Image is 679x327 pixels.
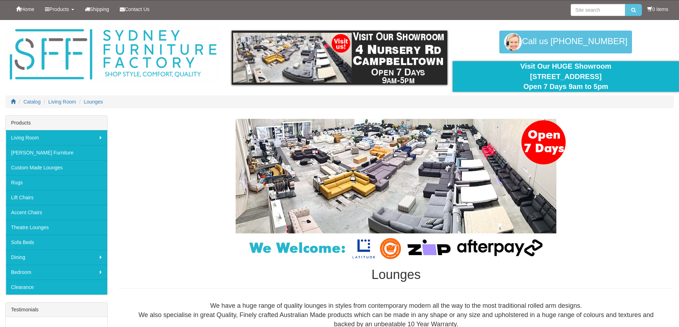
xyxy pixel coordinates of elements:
a: Theatre Lounges [6,220,107,235]
a: Custom Made Lounges [6,160,107,175]
h1: Lounges [118,268,674,282]
a: Contact Us [114,0,155,18]
a: Bedroom [6,265,107,280]
div: Products [6,116,107,130]
a: Rugs [6,175,107,190]
a: Lift Chairs [6,190,107,205]
img: Sydney Furniture Factory [6,27,220,82]
input: Site search [571,4,625,16]
a: Dining [6,250,107,265]
a: Sofa Beds [6,235,107,250]
img: Lounges [218,119,574,260]
img: showroom.gif [232,31,447,85]
a: Lounges [84,99,103,105]
a: Products [40,0,79,18]
a: [PERSON_NAME] Furniture [6,145,107,160]
div: Visit Our HUGE Showroom [STREET_ADDRESS] Open 7 Days 9am to 5pm [458,61,674,92]
span: Contact Us [125,6,149,12]
a: Shipping [79,0,115,18]
span: Home [21,6,34,12]
a: Catalog [24,99,41,105]
a: Living Room [6,130,107,145]
span: Products [49,6,69,12]
span: Shipping [90,6,109,12]
a: Clearance [6,280,107,295]
li: 0 items [647,6,668,13]
a: Living Room [48,99,76,105]
div: Testimonials [6,302,107,317]
a: Accent Chairs [6,205,107,220]
a: Home [11,0,40,18]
